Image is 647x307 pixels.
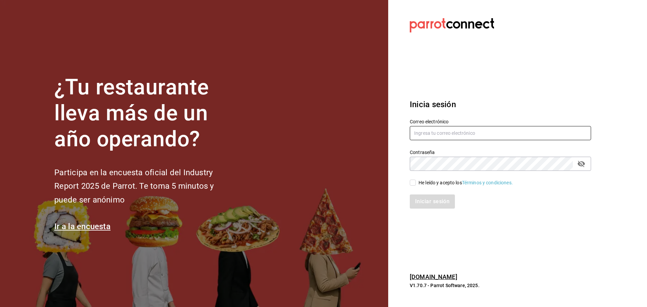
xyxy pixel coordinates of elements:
[410,150,591,155] label: Contraseña
[410,126,591,140] input: Ingresa tu correo electrónico
[410,98,591,111] h3: Inicia sesión
[410,119,591,124] label: Correo electrónico
[462,180,513,185] a: Términos y condiciones.
[54,222,111,231] a: Ir a la encuesta
[419,179,513,186] div: He leído y acepto los
[410,273,457,280] a: [DOMAIN_NAME]
[576,158,587,170] button: passwordField
[54,166,236,207] h2: Participa en la encuesta oficial del Industry Report 2025 de Parrot. Te toma 5 minutos y puede se...
[410,282,591,289] p: V1.70.7 - Parrot Software, 2025.
[54,74,236,152] h1: ¿Tu restaurante lleva más de un año operando?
